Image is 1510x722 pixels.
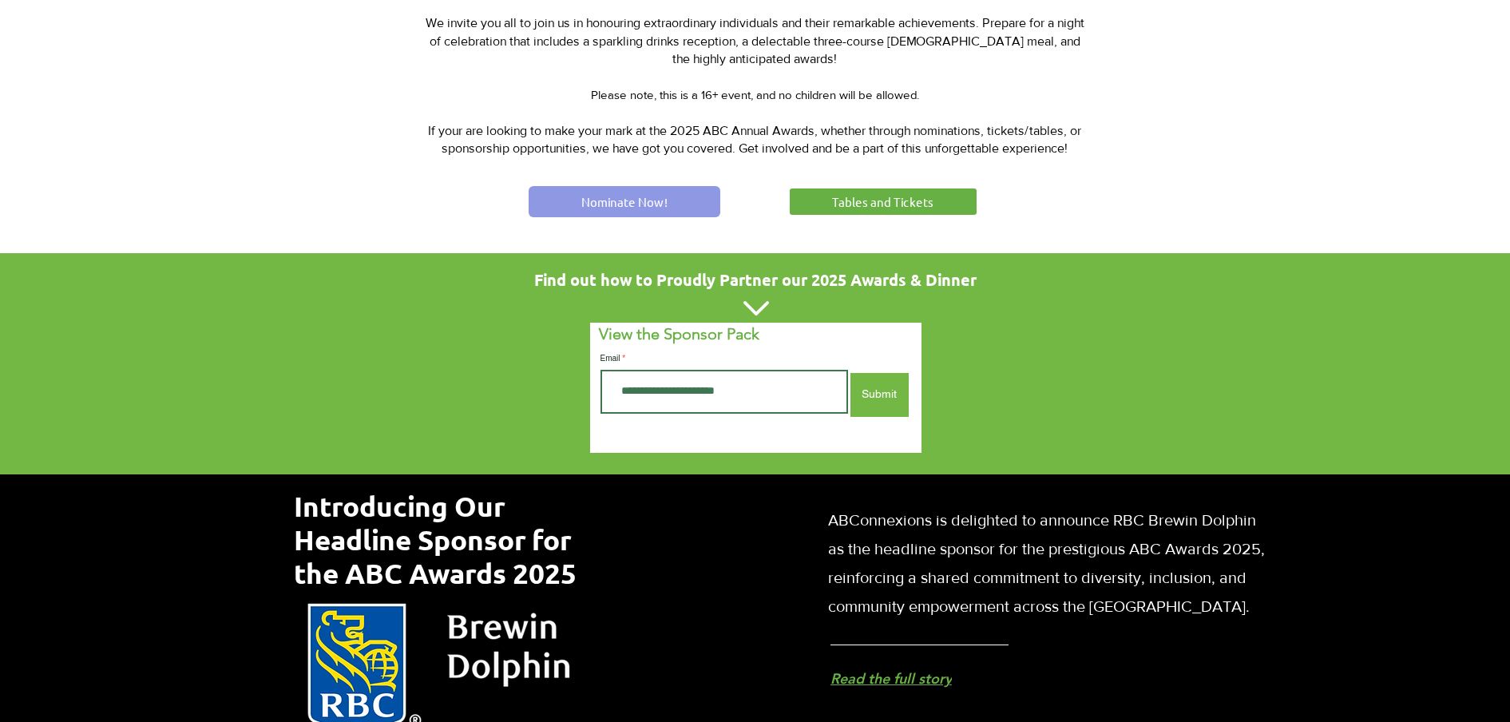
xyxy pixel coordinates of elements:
[591,88,919,101] span: Please note, this is a 16+ event, and no children will be allowed.
[828,511,1265,615] span: ABConnexions is delighted to announce RBC Brewin Dolphin as the headline sponsor for the prestigi...
[534,269,977,290] span: Find out how to Proudly Partner our 2025 Awards & Dinner
[832,193,933,210] span: Tables and Tickets
[581,193,668,210] span: Nominate Now!
[862,387,897,403] span: Submit
[850,373,909,417] button: Submit
[600,355,848,363] label: Email
[529,186,720,217] a: Nominate Now!
[428,124,1081,155] span: If your are looking to make your mark at the 2025 ABC Annual Awards, whether through nominations,...
[599,324,759,343] span: View the Sponsor Pack
[294,489,577,590] span: Introducing Our Headline Sponsor for the ABC Awards 2025
[830,662,1063,696] a: Read the full story
[787,186,979,217] a: Tables and Tickets
[830,669,952,688] span: Read the full story
[426,16,1084,65] span: We invite you all to join us in honouring extraordinary individuals and their remarkable achievem...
